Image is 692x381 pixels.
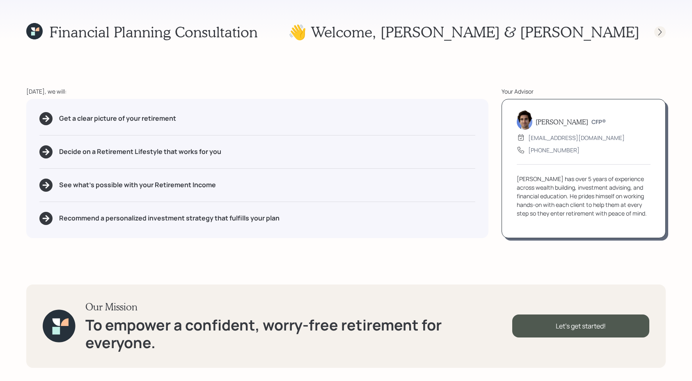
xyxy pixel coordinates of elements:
div: [EMAIL_ADDRESS][DOMAIN_NAME] [528,133,625,142]
h5: [PERSON_NAME] [536,118,588,126]
h3: Our Mission [85,301,512,313]
img: harrison-schaefer-headshot-2.png [517,110,532,130]
div: Let's get started! [512,314,649,337]
div: [DATE], we will: [26,87,488,96]
div: [PHONE_NUMBER] [528,146,580,154]
div: [PERSON_NAME] has over 5 years of experience across wealth building, investment advising, and fin... [517,174,651,218]
h5: Decide on a Retirement Lifestyle that works for you [59,148,221,156]
h5: Get a clear picture of your retirement [59,115,176,122]
div: Your Advisor [502,87,666,96]
h5: Recommend a personalized investment strategy that fulfills your plan [59,214,280,222]
h6: CFP® [591,119,606,126]
h1: To empower a confident, worry-free retirement for everyone. [85,316,512,351]
h5: See what's possible with your Retirement Income [59,181,216,189]
h1: Financial Planning Consultation [49,23,258,41]
h1: 👋 Welcome , [PERSON_NAME] & [PERSON_NAME] [288,23,639,41]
